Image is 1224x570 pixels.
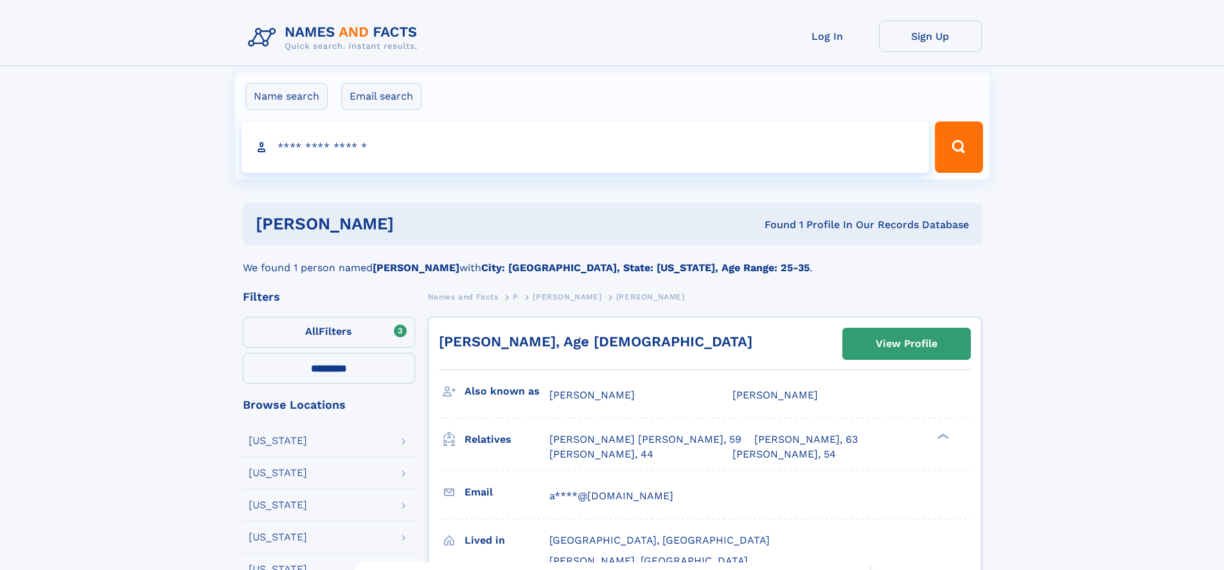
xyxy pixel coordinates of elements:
[776,21,879,52] a: Log In
[439,334,752,350] a: [PERSON_NAME], Age [DEMOGRAPHIC_DATA]
[533,289,601,305] a: [PERSON_NAME]
[465,481,549,503] h3: Email
[549,389,635,401] span: [PERSON_NAME]
[305,325,319,337] span: All
[465,380,549,402] h3: Also known as
[465,530,549,551] h3: Lived in
[243,245,982,276] div: We found 1 person named with .
[549,555,748,567] span: [PERSON_NAME], [GEOGRAPHIC_DATA]
[243,291,415,303] div: Filters
[616,292,685,301] span: [PERSON_NAME]
[732,389,818,401] span: [PERSON_NAME]
[249,468,307,478] div: [US_STATE]
[428,289,499,305] a: Names and Facts
[935,121,982,173] button: Search Button
[465,429,549,450] h3: Relatives
[876,329,937,359] div: View Profile
[579,218,969,232] div: Found 1 Profile In Our Records Database
[934,432,950,441] div: ❯
[843,328,970,359] a: View Profile
[249,500,307,510] div: [US_STATE]
[549,432,741,447] a: [PERSON_NAME] [PERSON_NAME], 59
[243,399,415,411] div: Browse Locations
[549,534,770,546] span: [GEOGRAPHIC_DATA], [GEOGRAPHIC_DATA]
[249,532,307,542] div: [US_STATE]
[481,262,810,274] b: City: [GEOGRAPHIC_DATA], State: [US_STATE], Age Range: 25-35
[249,436,307,446] div: [US_STATE]
[373,262,459,274] b: [PERSON_NAME]
[879,21,982,52] a: Sign Up
[533,292,601,301] span: [PERSON_NAME]
[513,289,519,305] a: P
[341,83,421,110] label: Email search
[732,447,836,461] a: [PERSON_NAME], 54
[513,292,519,301] span: P
[243,317,415,348] label: Filters
[549,447,653,461] a: [PERSON_NAME], 44
[754,432,858,447] a: [PERSON_NAME], 63
[256,216,580,232] h1: [PERSON_NAME]
[242,121,930,173] input: search input
[243,21,428,55] img: Logo Names and Facts
[245,83,328,110] label: Name search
